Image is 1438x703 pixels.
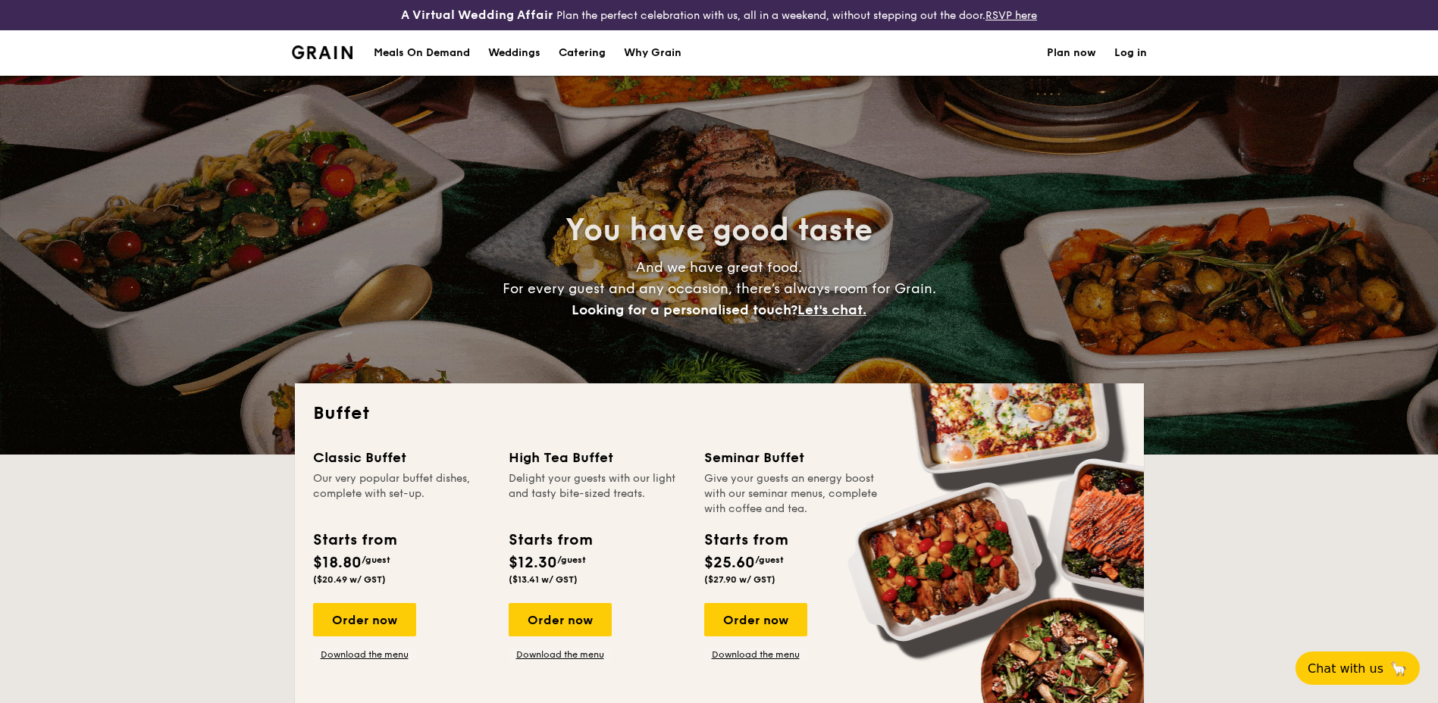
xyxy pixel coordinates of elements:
[292,45,353,59] a: Logotype
[509,603,612,636] div: Order now
[624,30,681,76] div: Why Grain
[313,447,490,468] div: Classic Buffet
[704,648,807,661] a: Download the menu
[509,554,557,572] span: $12.30
[557,555,586,565] span: /guest
[313,529,396,551] div: Starts from
[1389,660,1408,677] span: 🦙
[797,302,866,318] span: Let's chat.
[572,302,797,318] span: Looking for a personalised touch?
[401,6,553,24] h4: A Virtual Wedding Affair
[1047,30,1096,76] a: Plan now
[565,212,873,248] span: You have good taste
[509,471,686,517] div: Delight your guests with our light and tasty bite-sized treats.
[704,471,882,517] div: Give your guests an energy boost with our seminar menus, complete with coffee and tea.
[313,554,362,572] span: $18.80
[1308,661,1383,676] span: Chat with us
[550,30,615,76] a: Catering
[365,30,479,76] a: Meals On Demand
[509,648,612,661] a: Download the menu
[374,30,470,76] div: Meals On Demand
[509,574,578,585] span: ($13.41 w/ GST)
[313,401,1126,426] h2: Buffet
[1114,30,1147,76] a: Log in
[503,259,936,318] span: And we have great food. For every guest and any occasion, there’s always room for Grain.
[509,529,591,551] div: Starts from
[704,529,787,551] div: Starts from
[488,30,540,76] div: Weddings
[704,603,807,636] div: Order now
[283,6,1156,24] div: Plan the perfect celebration with us, all in a weekend, without stepping out the door.
[1295,651,1420,685] button: Chat with us🦙
[313,603,416,636] div: Order now
[704,554,755,572] span: $25.60
[985,9,1037,22] a: RSVP here
[704,574,775,585] span: ($27.90 w/ GST)
[362,555,390,565] span: /guest
[313,648,416,661] a: Download the menu
[559,30,606,76] h1: Catering
[313,574,386,585] span: ($20.49 w/ GST)
[615,30,691,76] a: Why Grain
[509,447,686,468] div: High Tea Buffet
[292,45,353,59] img: Grain
[704,447,882,468] div: Seminar Buffet
[313,471,490,517] div: Our very popular buffet dishes, complete with set-up.
[479,30,550,76] a: Weddings
[755,555,784,565] span: /guest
